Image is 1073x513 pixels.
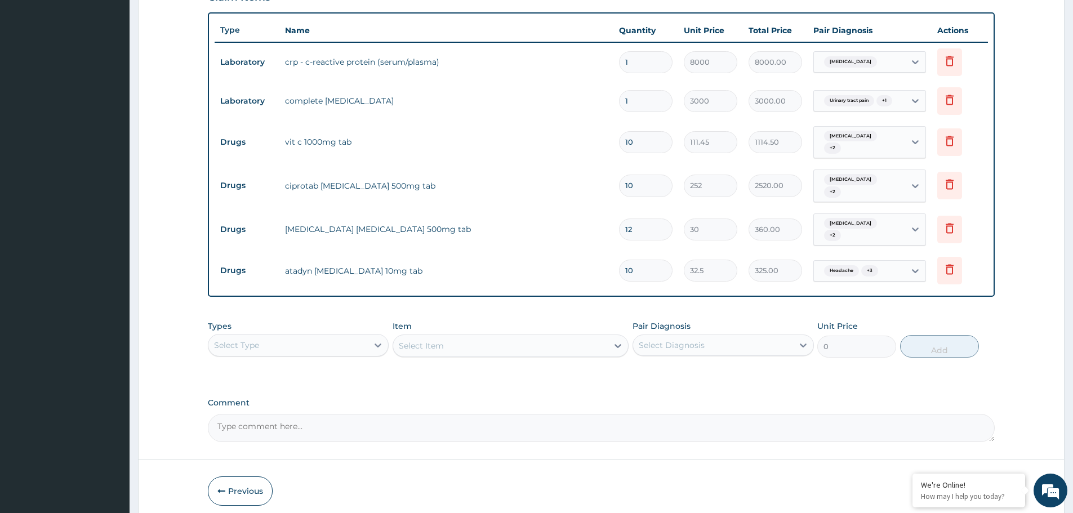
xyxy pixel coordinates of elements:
img: d_794563401_company_1708531726252_794563401 [21,56,46,84]
th: Quantity [613,19,678,42]
div: Select Diagnosis [639,340,705,351]
span: We're online! [65,142,155,256]
td: Drugs [215,132,279,153]
td: Laboratory [215,52,279,73]
td: Laboratory [215,91,279,111]
div: Chat with us now [59,63,189,78]
span: + 2 [824,186,841,198]
td: Drugs [215,260,279,281]
td: [MEDICAL_DATA] [MEDICAL_DATA] 500mg tab [279,218,613,240]
div: Minimize live chat window [185,6,212,33]
span: + 2 [824,142,841,154]
button: Previous [208,476,273,506]
td: complete [MEDICAL_DATA] [279,90,613,112]
td: vit c 1000mg tab [279,131,613,153]
label: Pair Diagnosis [633,320,691,332]
span: [MEDICAL_DATA] [824,131,877,142]
button: Add [900,335,979,358]
textarea: Type your message and hit 'Enter' [6,307,215,347]
p: How may I help you today? [921,492,1017,501]
span: Headache [824,265,859,276]
th: Pair Diagnosis [808,19,932,42]
th: Actions [932,19,988,42]
span: + 2 [824,230,841,241]
label: Comment [208,398,995,408]
td: atadyn [MEDICAL_DATA] 10mg tab [279,260,613,282]
th: Unit Price [678,19,743,42]
td: ciprotab [MEDICAL_DATA] 500mg tab [279,175,613,197]
label: Unit Price [817,320,858,332]
span: + 1 [876,95,892,106]
span: [MEDICAL_DATA] [824,174,877,185]
div: Select Type [214,340,259,351]
span: Urinary tract pain [824,95,874,106]
th: Name [279,19,613,42]
label: Item [393,320,412,332]
td: Drugs [215,219,279,240]
th: Total Price [743,19,808,42]
th: Type [215,20,279,41]
span: [MEDICAL_DATA] [824,56,877,68]
span: [MEDICAL_DATA] [824,218,877,229]
label: Types [208,322,231,331]
td: crp - c-reactive protein (serum/plasma) [279,51,613,73]
td: Drugs [215,175,279,196]
div: We're Online! [921,480,1017,490]
span: + 3 [861,265,878,276]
